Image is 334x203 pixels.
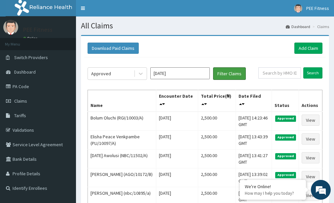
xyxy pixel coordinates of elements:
[91,70,111,77] div: Approved
[286,24,310,29] a: Dashboard
[275,134,296,140] span: Approved
[294,43,322,54] a: Add Claim
[198,131,236,150] td: 2,500.00
[14,54,48,60] span: Switch Providers
[302,115,319,126] a: View
[303,67,322,79] input: Search
[245,190,301,196] p: How may I help you today?
[88,168,156,187] td: [PERSON_NAME] (AGO/10172/B)
[150,67,210,79] input: Select Month and Year
[245,184,301,189] div: We're Online!
[275,116,296,121] span: Approved
[88,112,156,131] td: Bolum Oluchi (RGI/10003/A)
[258,67,301,79] input: Search by HMO ID
[213,67,246,80] button: Filter Claims
[14,98,27,104] span: Claims
[38,60,91,127] span: We're online!
[14,69,36,75] span: Dashboard
[88,150,156,168] td: [DATE] Awolusi (NBC/11502/A)
[34,37,111,46] div: Chat with us now
[156,112,198,131] td: [DATE]
[12,33,27,50] img: d_794563401_company_1708531726252_794563401
[306,5,329,11] span: PEE Fitness
[156,168,198,187] td: [DATE]
[275,153,296,159] span: Approved
[198,112,236,131] td: 2,500.00
[299,90,322,112] th: Actions
[88,131,156,150] td: Elisha Peace Venkpambe (PLI/10097/A)
[198,168,236,187] td: 2,500.00
[156,131,198,150] td: [DATE]
[236,131,272,150] td: [DATE] 13:43:39 GMT
[88,90,156,112] th: Name
[302,171,319,182] a: View
[81,21,329,30] h1: All Claims
[198,150,236,168] td: 2,500.00
[14,113,26,118] span: Tariffs
[302,133,319,145] a: View
[23,27,53,33] p: PEE Fitness
[236,90,272,112] th: Date Filed
[198,90,236,112] th: Total Price(₦)
[3,20,18,35] img: User Image
[272,90,299,112] th: Status
[156,90,198,112] th: Encounter Date
[236,150,272,168] td: [DATE] 13:41:27 GMT
[88,43,139,54] button: Download Paid Claims
[3,134,126,157] textarea: Type your message and hit 'Enter'
[236,112,272,131] td: [DATE] 14:23:46 GMT
[275,172,296,178] span: Approved
[294,4,302,13] img: User Image
[302,152,319,163] a: View
[108,3,124,19] div: Minimize live chat window
[311,24,329,29] li: Claims
[236,168,272,187] td: [DATE] 13:39:02 GMT
[156,150,198,168] td: [DATE]
[302,190,319,201] a: View
[23,36,39,41] a: Online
